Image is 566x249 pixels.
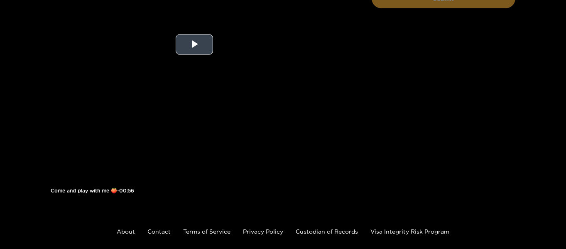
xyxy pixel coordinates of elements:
a: Visa Integrity Risk Program [370,228,449,234]
h1: Come and play with me 🍑 - 00:56 [51,188,338,194]
a: Custodian of Records [296,228,358,234]
a: Terms of Service [183,228,230,234]
button: Play Video [176,35,213,55]
a: Privacy Policy [243,228,283,234]
a: Contact [147,228,171,234]
a: About [117,228,135,234]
